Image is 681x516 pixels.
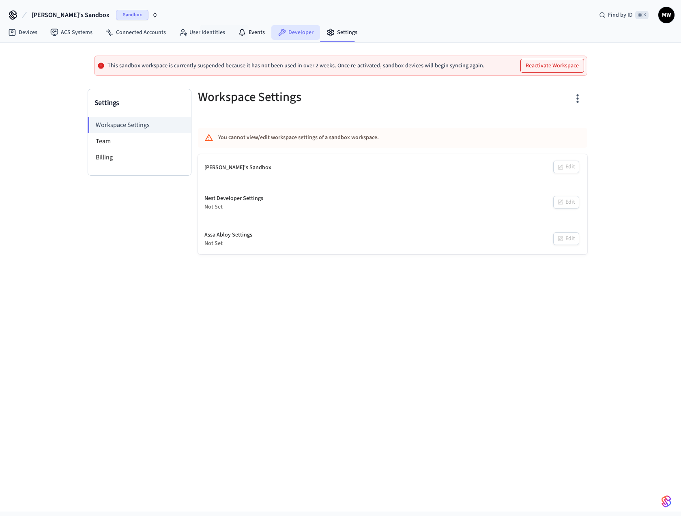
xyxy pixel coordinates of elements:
h5: Workspace Settings [198,89,388,105]
a: ACS Systems [44,25,99,40]
span: ⌘ K [635,11,649,19]
a: User Identities [172,25,232,40]
li: Workspace Settings [88,117,191,133]
span: [PERSON_NAME]'s Sandbox [32,10,110,20]
div: Not Set [204,203,263,211]
li: Billing [88,149,191,166]
button: Reactivate Workspace [521,59,584,72]
button: MW [658,7,675,23]
h3: Settings [95,97,185,109]
span: Sandbox [116,10,148,20]
div: Assa Abloy Settings [204,231,252,239]
a: Settings [320,25,364,40]
div: Find by ID⌘ K [593,8,655,22]
div: Not Set [204,239,252,248]
a: Developer [271,25,320,40]
div: You cannot view/edit workspace settings of a sandbox workspace. [218,130,519,145]
a: Devices [2,25,44,40]
div: [PERSON_NAME]'s Sandbox [204,163,271,172]
p: This sandbox workspace is currently suspended because it has not been used in over 2 weeks. Once ... [107,62,485,69]
span: Find by ID [608,11,633,19]
span: MW [659,8,674,22]
a: Events [232,25,271,40]
a: Connected Accounts [99,25,172,40]
img: SeamLogoGradient.69752ec5.svg [662,495,671,508]
div: Nest Developer Settings [204,194,263,203]
li: Team [88,133,191,149]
